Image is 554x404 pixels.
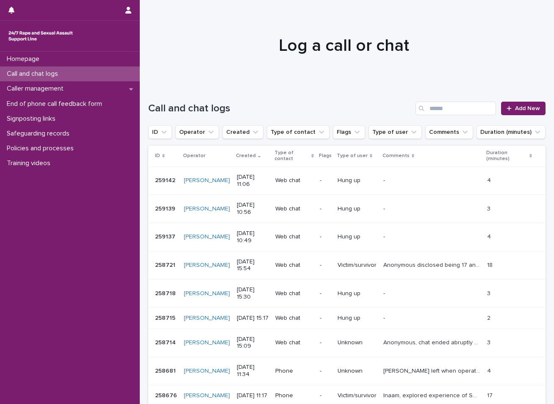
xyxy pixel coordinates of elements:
p: Inaam, explored experience of S.V by a guy in July. visitor shared they have reported and he has ... [383,390,482,399]
p: 4 [487,175,493,184]
p: 18 [487,260,494,269]
p: - [320,290,331,297]
p: Web chat [275,177,313,184]
p: Victim/survivor [338,392,377,399]
p: Elizabeth left when operator was struggling to hear them due to a bad reception. [383,366,482,375]
a: [PERSON_NAME] [184,290,230,297]
p: Web chat [275,315,313,322]
img: rhQMoQhaT3yELyF149Cw [7,28,75,44]
p: 258714 [155,338,177,346]
p: Policies and processes [3,144,80,152]
tr: 258721258721 [PERSON_NAME] [DATE] 15:54Web chat-Victim/survivorAnonymous disclosed being 17 and e... [148,251,546,279]
p: 259139 [155,204,177,213]
h1: Call and chat logs [148,102,412,115]
tr: 258681258681 [PERSON_NAME] [DATE] 11:34Phone-Unknown[PERSON_NAME] left when operator was struggli... [148,357,546,385]
p: 17 [487,390,494,399]
p: Signposting links [3,115,62,123]
p: - [320,339,331,346]
a: [PERSON_NAME] [184,368,230,375]
p: 259142 [155,175,177,184]
p: Phone [275,392,313,399]
p: - [383,204,387,213]
tr: 259137259137 [PERSON_NAME] [DATE] 10:49Web chat-Hung up-- 44 [148,223,546,251]
p: Web chat [275,233,313,241]
p: Hung up [338,177,377,184]
p: Web chat [275,339,313,346]
p: [DATE] 11:17 [237,392,269,399]
p: - [383,175,387,184]
p: Safeguarding records [3,130,76,138]
p: 2 [487,313,492,322]
p: Flags [319,151,332,160]
p: Created [236,151,256,160]
p: 258721 [155,260,177,269]
p: Homepage [3,55,46,63]
p: - [383,288,387,297]
p: - [320,315,331,322]
p: [DATE] 15:09 [237,336,269,350]
input: Search [415,102,496,115]
p: - [320,177,331,184]
p: 258715 [155,313,177,322]
p: [DATE] 10:49 [237,230,269,244]
p: Type of user [337,151,368,160]
button: Comments [425,125,473,139]
p: Web chat [275,205,313,213]
p: [DATE] 11:06 [237,174,269,188]
tr: 258714258714 [PERSON_NAME] [DATE] 15:09Web chat-UnknownAnonymous, chat ended abruptly after they ... [148,329,546,357]
p: Hung up [338,205,377,213]
p: Duration (minutes) [486,148,527,164]
p: 3 [487,204,492,213]
button: Type of contact [267,125,330,139]
p: Phone [275,368,313,375]
p: Comments [382,151,410,160]
p: Call and chat logs [3,70,65,78]
tr: 259139259139 [PERSON_NAME] [DATE] 10:56Web chat-Hung up-- 33 [148,195,546,223]
a: [PERSON_NAME] [184,177,230,184]
p: Unknown [338,339,377,346]
p: Training videos [3,159,57,167]
p: 259137 [155,232,177,241]
p: End of phone call feedback form [3,100,109,108]
p: - [383,232,387,241]
tr: 259142259142 [PERSON_NAME] [DATE] 11:06Web chat-Hung up-- 44 [148,166,546,195]
a: [PERSON_NAME] [184,315,230,322]
p: Web chat [275,290,313,297]
tr: 258715258715 [PERSON_NAME] [DATE] 15:17Web chat-Hung up-- 22 [148,307,546,329]
span: Add New [515,105,540,111]
p: Hung up [338,290,377,297]
p: Hung up [338,315,377,322]
p: 3 [487,288,492,297]
p: Anonymous, chat ended abruptly after they mentioned that they tried to call but one is available ... [383,338,482,346]
p: Operator [183,151,205,160]
p: [DATE] 15:54 [237,258,269,273]
a: [PERSON_NAME] [184,205,230,213]
p: ID [155,151,160,160]
p: 258681 [155,366,177,375]
p: - [383,313,387,322]
p: 258676 [155,390,179,399]
p: Hung up [338,233,377,241]
h1: Log a call or chat [148,36,539,56]
tr: 258718258718 [PERSON_NAME] [DATE] 15:30Web chat-Hung up-- 33 [148,279,546,308]
p: Web chat [275,262,313,269]
p: 4 [487,366,493,375]
p: [DATE] 11:34 [237,364,269,378]
button: Created [222,125,263,139]
p: [DATE] 15:30 [237,286,269,301]
p: 258718 [155,288,177,297]
button: ID [148,125,172,139]
a: [PERSON_NAME] [184,233,230,241]
p: - [320,368,331,375]
a: [PERSON_NAME] [184,339,230,346]
p: [DATE] 15:17 [237,315,269,322]
p: Victim/survivor [338,262,377,269]
p: - [320,392,331,399]
button: Operator [175,125,219,139]
button: Duration (minutes) [476,125,546,139]
p: [DATE] 10:56 [237,202,269,216]
button: Flags [333,125,365,139]
p: Type of contact [274,148,309,164]
p: - [320,205,331,213]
